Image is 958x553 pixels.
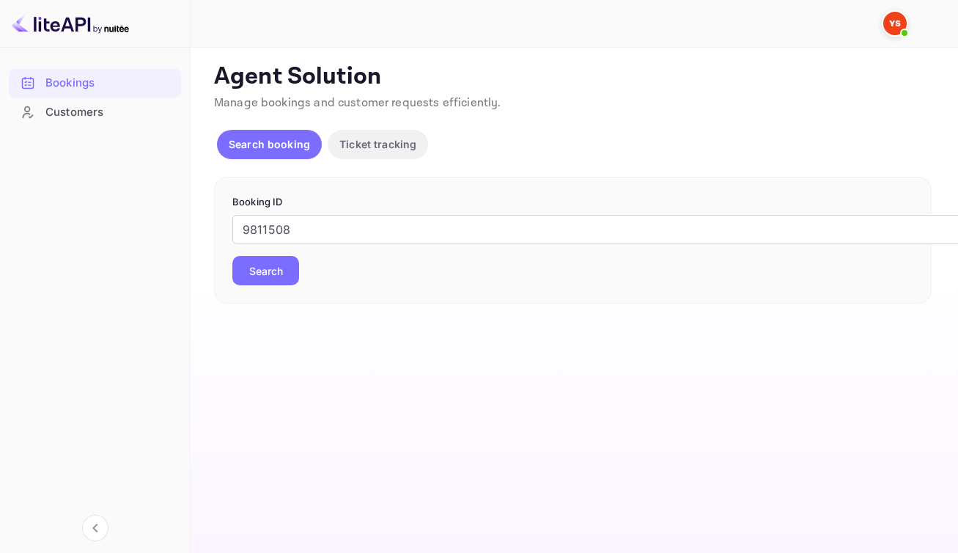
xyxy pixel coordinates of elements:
[339,136,416,152] p: Ticket tracking
[9,98,181,127] div: Customers
[232,256,299,285] button: Search
[12,12,129,35] img: LiteAPI logo
[82,515,108,541] button: Collapse navigation
[214,95,501,111] span: Manage bookings and customer requests efficiently.
[232,195,913,210] p: Booking ID
[9,69,181,98] div: Bookings
[214,62,932,92] p: Agent Solution
[229,136,310,152] p: Search booking
[9,69,181,96] a: Bookings
[883,12,907,35] img: Yandex Support
[9,98,181,125] a: Customers
[45,104,174,121] div: Customers
[45,75,174,92] div: Bookings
